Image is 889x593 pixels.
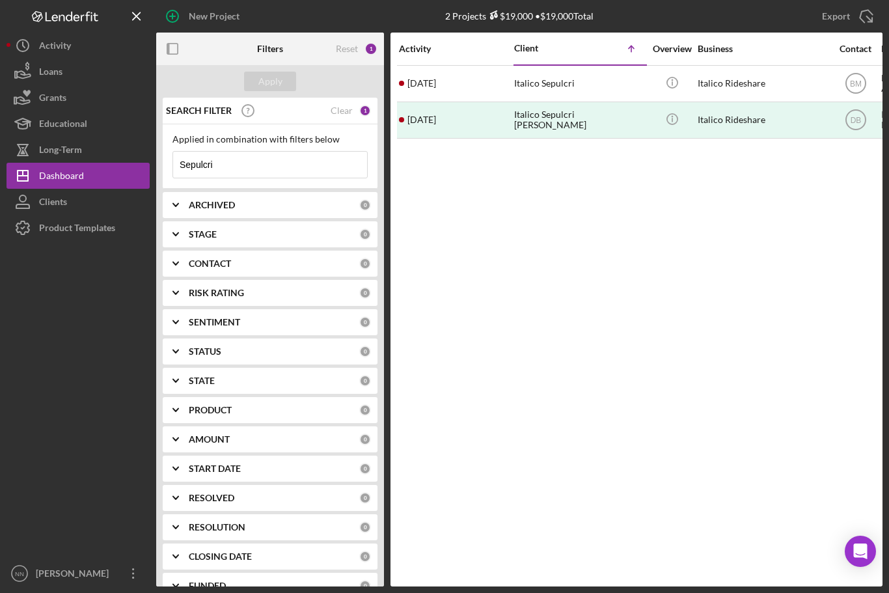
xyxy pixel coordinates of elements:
[7,33,150,59] button: Activity
[189,581,226,591] b: FUNDED
[336,44,358,54] div: Reset
[845,536,876,567] div: Open Intercom Messenger
[359,258,371,269] div: 0
[698,103,828,137] div: Italico Rideshare
[7,137,150,163] button: Long-Term
[39,59,62,88] div: Loans
[486,10,533,21] div: $19,000
[189,229,217,240] b: STAGE
[359,492,371,504] div: 0
[7,215,150,241] button: Product Templates
[850,116,861,125] text: DB
[39,137,82,166] div: Long-Term
[156,3,253,29] button: New Project
[359,551,371,562] div: 0
[514,103,644,137] div: Italico Sepulcri [PERSON_NAME]
[189,317,240,327] b: SENTIMENT
[39,85,66,114] div: Grants
[33,560,117,590] div: [PERSON_NAME]
[7,163,150,189] button: Dashboard
[7,59,150,85] button: Loans
[359,580,371,592] div: 0
[831,44,880,54] div: Contact
[359,228,371,240] div: 0
[189,376,215,386] b: STATE
[189,522,245,532] b: RESOLUTION
[407,78,436,89] time: 2025-05-01 16:24
[359,287,371,299] div: 0
[189,200,235,210] b: ARCHIVED
[364,42,377,55] div: 1
[359,463,371,475] div: 0
[39,189,67,218] div: Clients
[39,215,115,244] div: Product Templates
[244,72,296,91] button: Apply
[359,346,371,357] div: 0
[331,105,353,116] div: Clear
[359,404,371,416] div: 0
[189,463,241,474] b: START DATE
[809,3,882,29] button: Export
[359,375,371,387] div: 0
[359,521,371,533] div: 0
[359,316,371,328] div: 0
[7,189,150,215] button: Clients
[445,10,594,21] div: 2 Projects • $19,000 Total
[189,434,230,445] b: AMOUNT
[648,44,696,54] div: Overview
[399,44,513,54] div: Activity
[407,115,436,125] time: 2025-06-25 15:10
[15,570,24,577] text: NN
[514,66,644,101] div: Italico Sepulcri
[39,33,71,62] div: Activity
[850,79,862,89] text: BM
[822,3,850,29] div: Export
[172,134,368,145] div: Applied in combination with filters below
[189,551,252,562] b: CLOSING DATE
[359,434,371,445] div: 0
[359,199,371,211] div: 0
[39,111,87,140] div: Educational
[189,3,239,29] div: New Project
[189,493,234,503] b: RESOLVED
[189,346,221,357] b: STATUS
[7,560,150,586] button: NN[PERSON_NAME]
[514,43,579,53] div: Client
[359,105,371,117] div: 1
[189,288,244,298] b: RISK RATING
[698,66,828,101] div: Italico Rideshare
[7,111,150,137] button: Educational
[189,258,231,269] b: CONTACT
[698,44,828,54] div: Business
[189,405,232,415] b: PRODUCT
[258,72,282,91] div: Apply
[39,163,84,192] div: Dashboard
[7,85,150,111] button: Grants
[257,44,283,54] b: Filters
[166,105,232,116] b: SEARCH FILTER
